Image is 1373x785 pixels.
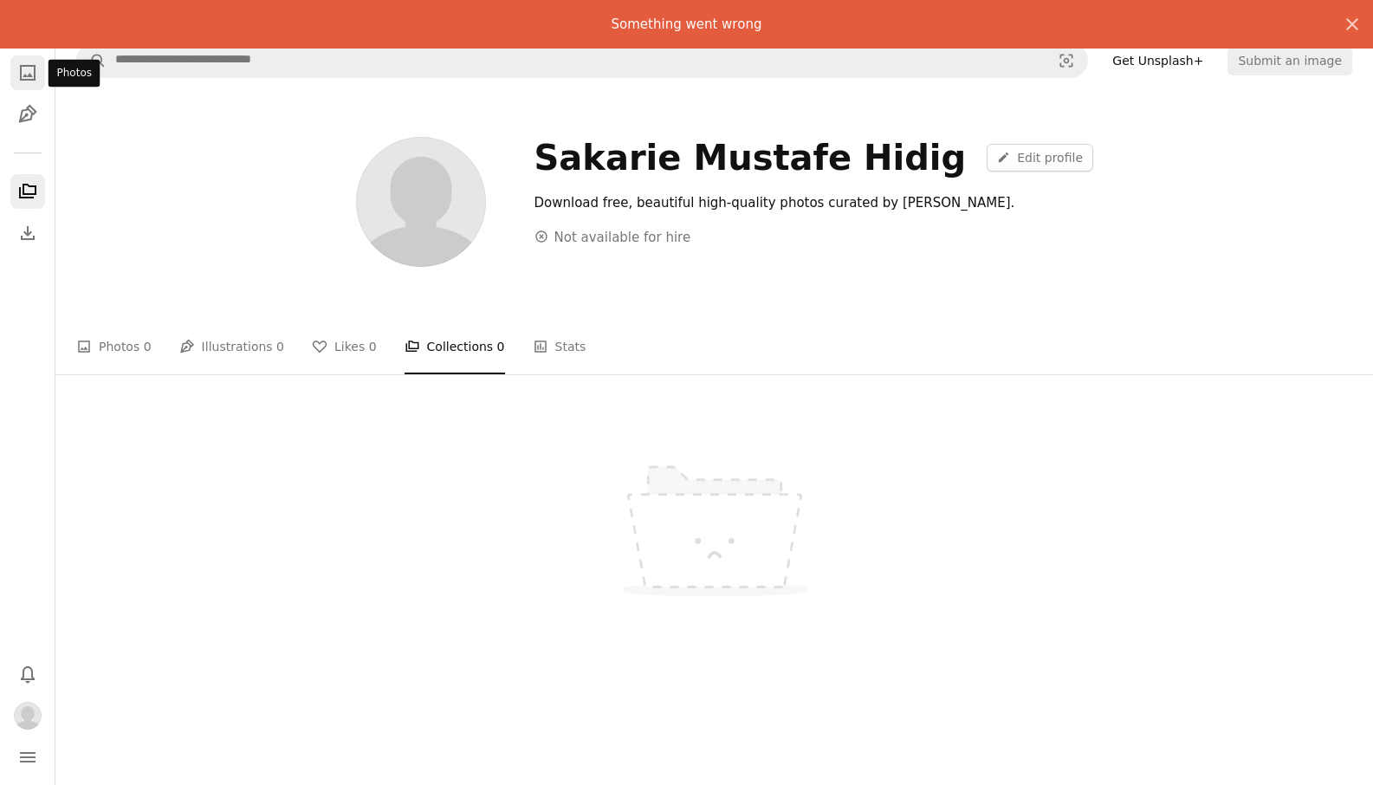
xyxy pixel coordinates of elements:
[10,740,45,775] button: Menu
[534,137,967,178] div: Sakarie Mustafe Hidig
[10,657,45,691] button: Notifications
[10,216,45,250] a: Download History
[76,43,1088,78] form: Find visuals sitewide
[987,144,1093,172] a: Edit profile
[276,337,284,356] span: 0
[369,337,377,356] span: 0
[612,14,762,35] p: Something went wrong
[312,319,377,374] a: Likes 0
[1046,44,1087,77] button: Visual search
[144,337,152,356] span: 0
[1227,47,1352,75] button: Submit an image
[179,319,284,374] a: Illustrations 0
[76,319,152,374] a: Photos 0
[77,44,107,77] button: Search Unsplash
[585,423,845,618] img: No content available
[1102,47,1214,75] a: Get Unsplash+
[534,192,1053,213] div: Download free, beautiful high-quality photos curated by [PERSON_NAME].
[356,137,486,267] img: Avatar of user Sakarie Mustafe Hidig
[10,698,45,733] button: Profile
[534,227,691,248] div: Not available for hire
[10,97,45,132] a: Illustrations
[10,55,45,90] a: Photos
[10,174,45,209] a: Collections
[533,319,586,374] a: Stats
[14,702,42,730] img: Avatar of user Sakarie Mustafe Hidig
